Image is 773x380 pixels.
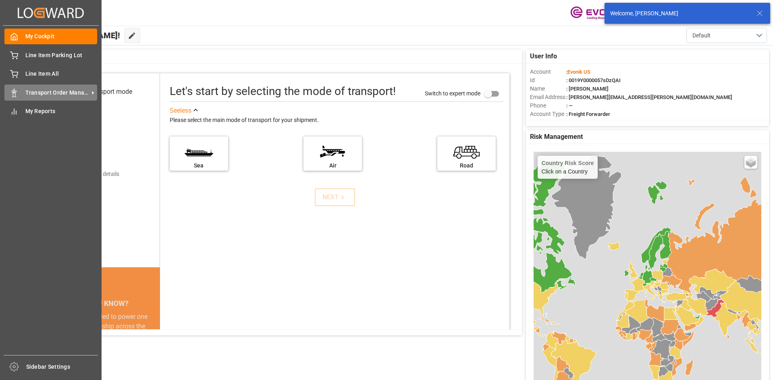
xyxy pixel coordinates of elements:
span: Transport Order Management [25,89,89,97]
span: User Info [530,52,557,61]
a: My Reports [4,103,97,119]
a: Layers [744,156,757,169]
button: next slide / item [149,312,160,380]
span: Account Type [530,110,566,118]
a: Line Item Parking Lot [4,47,97,63]
div: The energy needed to power one large container ship across the ocean in a single day is the same ... [53,312,150,370]
div: NEXT [322,192,347,202]
div: Sea [174,161,224,170]
span: Name [530,85,566,93]
span: Phone [530,101,566,110]
div: Air [308,161,358,170]
span: Line Item Parking Lot [25,51,98,60]
span: My Cockpit [25,32,98,41]
span: Id [530,76,566,85]
div: See less [170,106,191,116]
div: Please select the main mode of transport for your shipment. [170,116,504,125]
span: Risk Management [530,132,583,142]
span: Default [692,31,711,40]
button: open menu [686,28,767,43]
div: Click on a Country [542,160,594,175]
span: Line Item All [25,70,98,78]
span: : [PERSON_NAME][EMAIL_ADDRESS][PERSON_NAME][DOMAIN_NAME] [566,94,732,100]
button: NEXT [315,188,355,206]
span: : 0019Y0000057sDzQAI [566,77,621,83]
span: Evonik US [567,69,590,75]
div: Welcome, [PERSON_NAME] [610,9,749,18]
span: Sidebar Settings [26,363,98,371]
a: Line Item All [4,66,97,82]
span: Hello [PERSON_NAME]! [33,28,120,43]
img: Evonik-brand-mark-Deep-Purple-RGB.jpeg_1700498283.jpeg [570,6,623,20]
div: Let's start by selecting the mode of transport! [170,83,396,100]
div: DID YOU KNOW? [44,295,160,312]
div: Road [441,161,492,170]
a: My Cockpit [4,29,97,44]
span: : [PERSON_NAME] [566,86,609,92]
span: : [566,69,590,75]
span: Email Address [530,93,566,101]
h4: Country Risk Score [542,160,594,166]
span: : Freight Forwarder [566,111,610,117]
span: My Reports [25,107,98,116]
span: Account [530,68,566,76]
span: : — [566,103,573,109]
span: Switch to expert mode [425,90,480,96]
